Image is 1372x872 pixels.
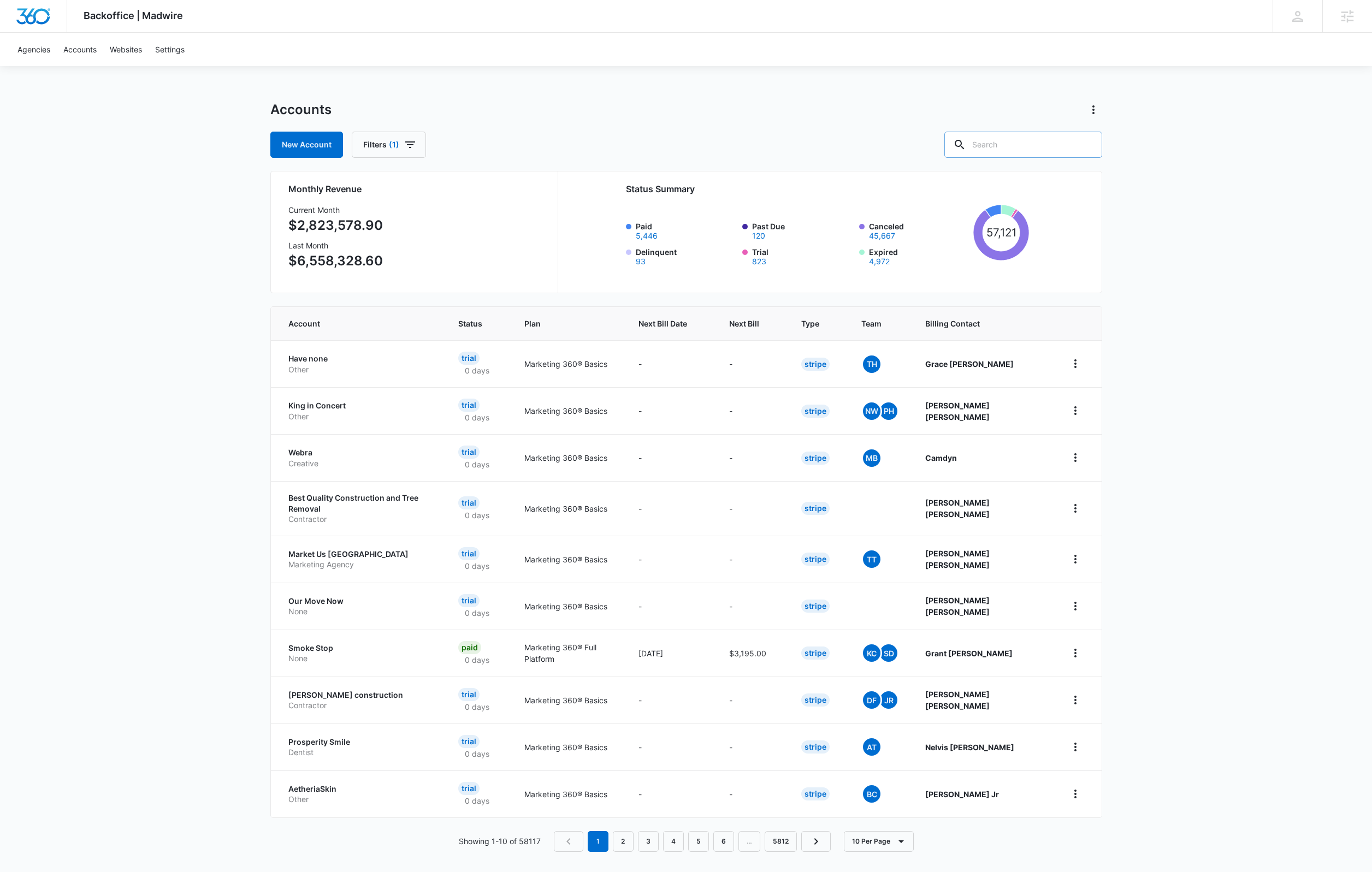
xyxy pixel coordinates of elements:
[459,835,541,847] p: Showing 1-10 of 58117
[925,690,990,710] strong: [PERSON_NAME] [PERSON_NAME]
[1067,597,1084,615] button: home
[458,352,480,365] div: Trial
[801,831,831,852] a: Next Page
[716,677,788,723] td: -
[458,654,496,666] p: 0 days
[1067,691,1084,709] button: home
[765,831,797,852] a: Page 5812
[288,596,433,607] p: Our Move Now
[458,459,496,470] p: 0 days
[636,246,736,265] label: Delinquent
[288,700,433,711] p: Contractor
[288,784,433,805] a: AetheriaSkinOther
[925,318,1040,329] span: Billing Contact
[288,364,433,375] p: Other
[288,549,433,560] p: Market Us [GEOGRAPHIC_DATA]
[352,132,426,158] button: Filters(1)
[801,318,819,329] span: Type
[944,132,1102,158] input: Search
[801,646,830,660] div: Stripe
[863,644,880,662] span: KC
[288,493,433,525] a: Best Quality Construction and Tree RemovalContractor
[863,785,880,803] span: BC
[524,318,612,329] span: Plan
[986,226,1016,239] tspan: 57,121
[288,182,545,195] h2: Monthly Revenue
[716,723,788,770] td: -
[288,447,433,468] a: WebraCreative
[625,340,716,387] td: -
[636,258,646,265] button: Delinquent
[925,498,990,519] strong: [PERSON_NAME] [PERSON_NAME]
[716,481,788,536] td: -
[863,691,880,709] span: DF
[752,232,765,240] button: Past Due
[869,221,969,240] label: Canceled
[524,503,612,514] p: Marketing 360® Basics
[288,690,433,701] p: [PERSON_NAME] construction
[458,782,480,795] div: Trial
[458,412,496,423] p: 0 days
[270,102,332,118] h1: Accounts
[458,560,496,572] p: 0 days
[636,232,658,240] button: Paid
[524,358,612,370] p: Marketing 360® Basics
[288,643,433,664] a: Smoke StopNone
[1067,550,1084,568] button: home
[458,748,496,760] p: 0 days
[925,790,999,799] strong: [PERSON_NAME] Jr
[288,606,433,617] p: None
[925,549,990,570] strong: [PERSON_NAME] [PERSON_NAME]
[925,401,990,422] strong: [PERSON_NAME] [PERSON_NAME]
[863,449,880,467] span: MB
[288,353,433,375] a: Have noneOther
[288,447,433,458] p: Webra
[11,33,57,66] a: Agencies
[458,365,496,376] p: 0 days
[103,33,149,66] a: Websites
[625,770,716,817] td: -
[863,550,880,568] span: TT
[861,318,883,329] span: Team
[524,405,612,417] p: Marketing 360® Basics
[869,246,969,265] label: Expired
[1067,500,1084,517] button: home
[880,691,897,709] span: JR
[57,33,103,66] a: Accounts
[1067,644,1084,662] button: home
[524,742,612,753] p: Marketing 360® Basics
[863,738,880,756] span: At
[636,221,736,240] label: Paid
[625,387,716,434] td: -
[925,596,990,616] strong: [PERSON_NAME] [PERSON_NAME]
[713,831,734,852] a: Page 6
[270,132,343,158] a: New Account
[801,787,830,800] div: Stripe
[288,458,433,469] p: Creative
[288,204,383,216] h3: Current Month
[638,831,659,852] a: Page 3
[458,594,480,607] div: Trial
[288,784,433,794] p: AetheriaSkin
[801,693,830,707] div: Stripe
[716,536,788,583] td: -
[524,695,612,706] p: Marketing 360® Basics
[458,446,480,459] div: Trial
[752,246,853,265] label: Trial
[288,353,433,364] p: Have none
[288,216,383,235] p: $2,823,578.90
[625,677,716,723] td: -
[869,258,890,265] button: Expired
[729,318,759,329] span: Next Bill
[588,831,608,852] em: 1
[801,358,830,371] div: Stripe
[84,10,183,21] span: Backoffice | Madwire
[1085,101,1102,118] button: Actions
[869,232,895,240] button: Canceled
[288,737,433,748] p: Prosperity Smile
[288,596,433,617] a: Our Move NowNone
[524,788,612,800] p: Marketing 360® Basics
[458,795,496,806] p: 0 days
[288,643,433,654] p: Smoke Stop
[288,747,433,758] p: Dentist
